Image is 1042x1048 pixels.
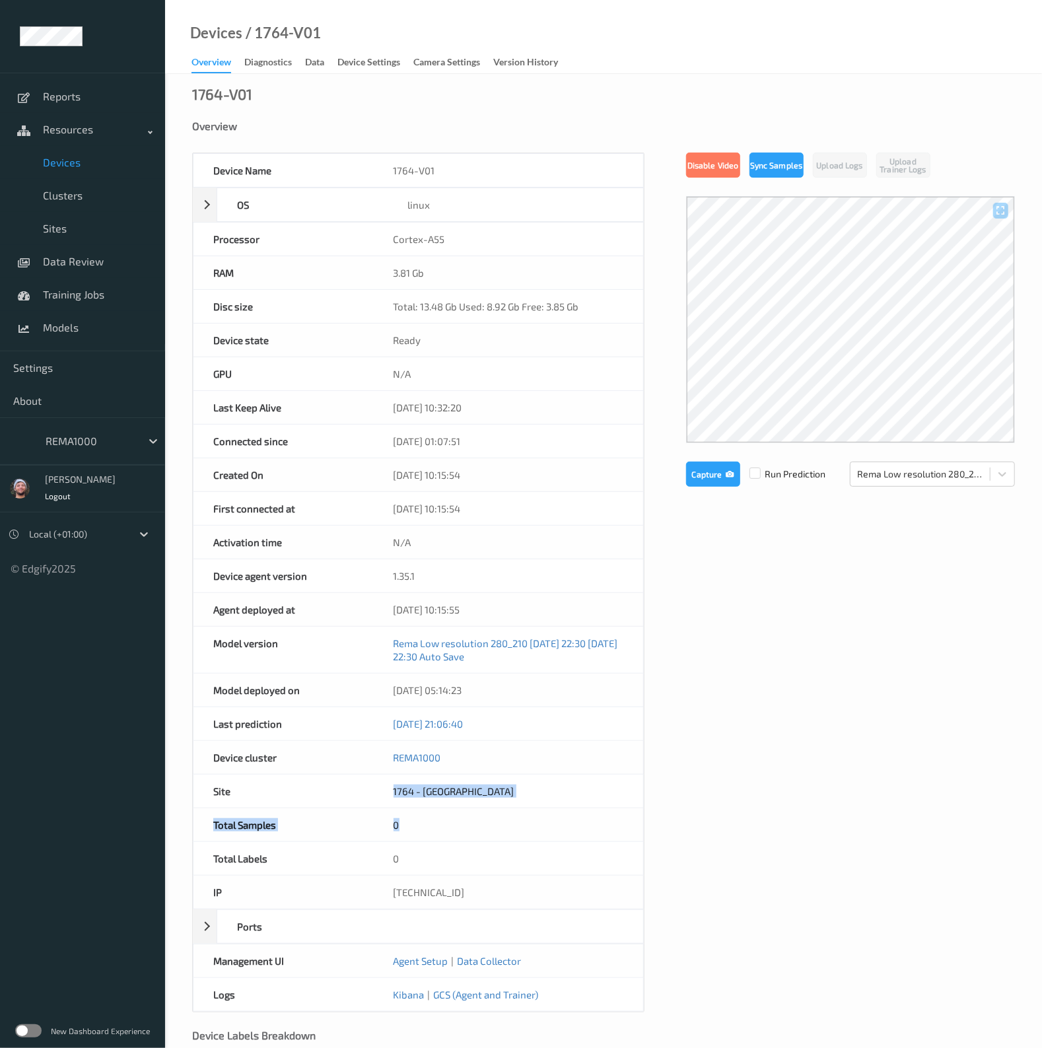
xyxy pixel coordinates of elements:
a: Kibana [394,989,425,1000]
div: Agent deployed at [193,593,374,626]
div: Overview [191,55,231,73]
div: 1.35.1 [374,559,644,592]
button: Capture [686,462,740,487]
span: Run Prediction [740,468,826,481]
div: Device Name [193,154,374,187]
span: | [448,955,458,967]
div: [DATE] 01:07:51 [374,425,644,458]
div: 0 [374,808,644,841]
div: GPU [193,357,374,390]
div: Created On [193,458,374,491]
div: IP [193,876,374,909]
div: Total: 13.48 Gb Used: 8.92 Gb Free: 3.85 Gb [374,290,644,323]
div: Total Samples [193,808,374,841]
div: Device Labels Breakdown [192,1029,1015,1042]
a: Data Collector [458,955,522,967]
div: 1764-V01 [374,154,644,187]
div: [DATE] 05:14:23 [374,674,644,707]
a: Version History [493,53,571,72]
a: Data [305,53,337,72]
div: 0 [374,842,644,875]
button: Sync Samples [749,153,804,178]
div: N/A [374,357,644,390]
div: Cortex-A55 [374,223,644,256]
div: Total Labels [193,842,374,875]
div: Device cluster [193,741,374,774]
div: Logs [193,978,374,1011]
a: [DATE] 21:06:40 [394,718,464,730]
div: Model version [193,627,374,673]
div: [DATE] 10:15:55 [374,593,644,626]
div: [DATE] 10:32:20 [374,391,644,424]
button: Disable Video [686,153,740,178]
a: Device Settings [337,53,413,72]
div: linux [388,188,643,221]
a: GCS (Agent and Trainer) [434,989,539,1000]
a: Diagnostics [244,53,305,72]
div: / 1764-V01 [242,26,321,40]
div: Last prediction [193,707,374,740]
a: Overview [191,53,244,73]
div: Diagnostics [244,55,292,72]
div: Device Settings [337,55,400,72]
div: [DATE] 10:15:54 [374,492,644,525]
div: Last Keep Alive [193,391,374,424]
div: Management UI [193,944,374,977]
div: Activation time [193,526,374,559]
div: Ports [193,909,644,944]
div: [DATE] 10:15:54 [374,458,644,491]
span: | [425,989,434,1000]
div: N/A [374,526,644,559]
div: OSlinux [193,188,644,222]
div: Processor [193,223,374,256]
div: Model deployed on [193,674,374,707]
a: Rema Low resolution 280_210 [DATE] 22:30 [DATE] 22:30 Auto Save [394,637,618,662]
a: Camera Settings [413,53,493,72]
div: Device agent version [193,559,374,592]
div: Overview [192,120,1015,133]
a: 1764 - [GEOGRAPHIC_DATA] [394,785,514,797]
div: First connected at [193,492,374,525]
div: Ports [217,910,388,943]
div: Version History [493,55,558,72]
a: Agent Setup [394,955,448,967]
div: 3.81 Gb [374,256,644,289]
div: Device state [193,324,374,357]
button: Upload Trainer Logs [876,153,930,178]
div: Disc size [193,290,374,323]
div: Site [193,775,374,808]
a: REMA1000 [394,751,441,763]
div: [TECHNICAL_ID] [374,876,644,909]
div: Ready [374,324,644,357]
div: Data [305,55,324,72]
div: Camera Settings [413,55,480,72]
div: RAM [193,256,374,289]
div: Connected since [193,425,374,458]
div: 1764-V01 [192,87,252,100]
div: OS [217,188,388,221]
button: Upload Logs [813,153,867,178]
a: Devices [190,26,242,40]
